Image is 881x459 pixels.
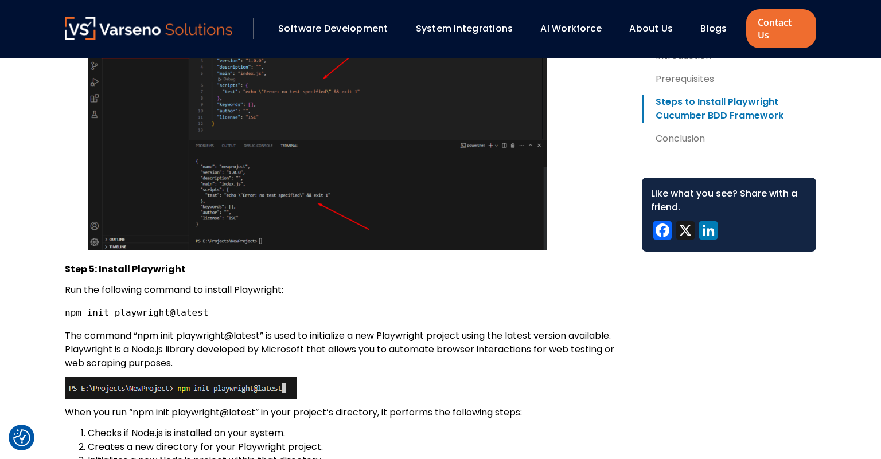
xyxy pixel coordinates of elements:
[651,187,807,214] div: Like what you see? Share with a friend.
[642,95,816,123] a: Steps to Install Playwright Cucumber BDD Framework
[642,72,816,86] a: Prerequisites
[65,17,232,40] img: Varseno Solutions – Product Engineering & IT Services
[629,22,673,35] a: About Us
[13,429,30,446] img: Revisit consent button
[416,22,513,35] a: System Integrations
[278,22,388,35] a: Software Development
[65,283,623,297] p: Run the following command to install Playwright:
[642,132,816,146] a: Conclusion
[746,9,816,48] a: Contact Us
[535,19,618,38] div: AI Workforce
[88,426,623,440] li: Checks if Node.js is installed on your system.
[695,19,743,38] div: Blogs
[88,440,623,454] li: Creates a new directory for your Playwright project.
[65,262,186,276] strong: Step 5: Install Playwright
[674,221,697,242] a: X
[410,19,529,38] div: System Integrations
[623,19,689,38] div: About Us
[65,329,623,370] p: The command “npm init playwright@latest” is used to initialize a new Playwright project using the...
[540,22,602,35] a: AI Workforce
[697,221,720,242] a: LinkedIn
[700,22,727,35] a: Blogs
[651,221,674,242] a: Facebook
[13,429,30,446] button: Cookie Settings
[272,19,404,38] div: Software Development
[65,307,208,318] code: npm init playwright@latest
[65,406,623,419] p: When you run “npm init playwright@latest” in your project’s directory, it performs the following ...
